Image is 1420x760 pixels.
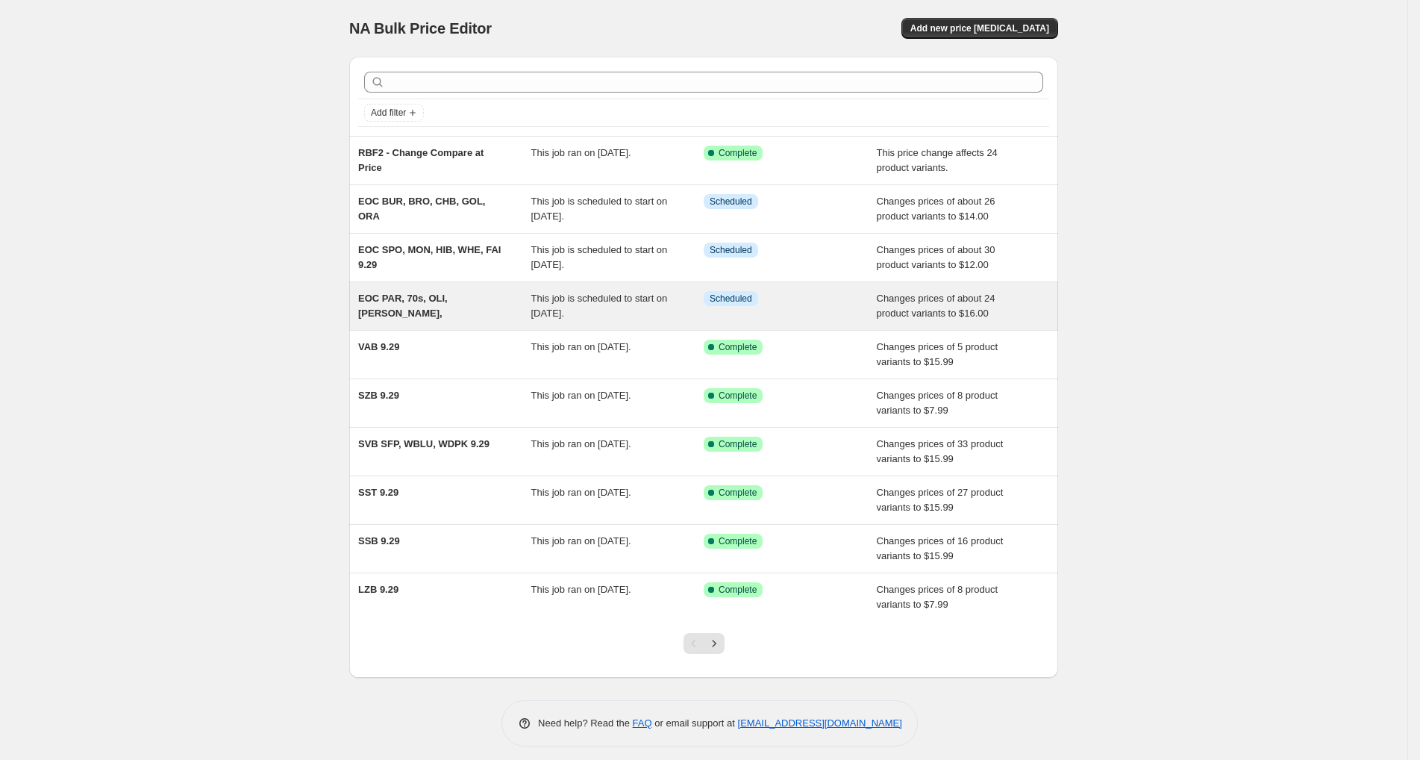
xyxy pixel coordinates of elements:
a: [EMAIL_ADDRESS][DOMAIN_NAME] [738,717,902,729]
span: This job is scheduled to start on [DATE]. [531,293,668,319]
span: Add new price [MEDICAL_DATA] [910,22,1049,34]
span: Changes prices of about 30 product variants to $12.00 [877,244,995,270]
span: This job is scheduled to start on [DATE]. [531,244,668,270]
span: SZB 9.29 [358,390,399,401]
button: Add filter [364,104,424,122]
span: Changes prices of 8 product variants to $7.99 [877,584,998,610]
span: This job ran on [DATE]. [531,341,631,352]
span: EOC BUR, BRO, CHB, GOL, ORA [358,196,485,222]
span: This job ran on [DATE]. [531,487,631,498]
span: Changes prices of 16 product variants to $15.99 [877,535,1004,561]
span: SST 9.29 [358,487,398,498]
span: Scheduled [710,244,752,256]
span: Changes prices of 33 product variants to $15.99 [877,438,1004,464]
span: SSB 9.29 [358,535,400,546]
span: EOC SPO, MON, HIB, WHE, FAI 9.29 [358,244,501,270]
span: Complete [719,390,757,402]
span: RBF2 - Change Compare at Price [358,147,484,173]
span: This job ran on [DATE]. [531,584,631,595]
span: This job is scheduled to start on [DATE]. [531,196,668,222]
span: This job ran on [DATE]. [531,147,631,158]
span: Complete [719,147,757,159]
span: Changes prices of about 24 product variants to $16.00 [877,293,995,319]
span: Changes prices of 27 product variants to $15.99 [877,487,1004,513]
a: FAQ [633,717,652,729]
span: EOC PAR, 70s, OLI, [PERSON_NAME], [358,293,448,319]
span: or email support at [652,717,738,729]
span: Changes prices of 8 product variants to $7.99 [877,390,998,416]
span: This price change affects 24 product variants. [877,147,998,173]
nav: Pagination [684,633,725,654]
span: This job ran on [DATE]. [531,390,631,401]
span: Scheduled [710,196,752,208]
span: LZB 9.29 [358,584,398,595]
span: This job ran on [DATE]. [531,535,631,546]
span: Complete [719,535,757,547]
span: SVB SFP, WBLU, WDPK 9.29 [358,438,490,449]
span: Scheduled [710,293,752,305]
button: Next [704,633,725,654]
span: Add filter [371,107,406,119]
span: Complete [719,341,757,353]
span: Need help? Read the [538,717,633,729]
span: Changes prices of 5 product variants to $15.99 [877,341,998,367]
span: Complete [719,487,757,499]
span: VAB 9.29 [358,341,399,352]
button: Add new price [MEDICAL_DATA] [901,18,1058,39]
span: This job ran on [DATE]. [531,438,631,449]
span: Complete [719,438,757,450]
span: Changes prices of about 26 product variants to $14.00 [877,196,995,222]
span: Complete [719,584,757,596]
span: NA Bulk Price Editor [349,20,492,37]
